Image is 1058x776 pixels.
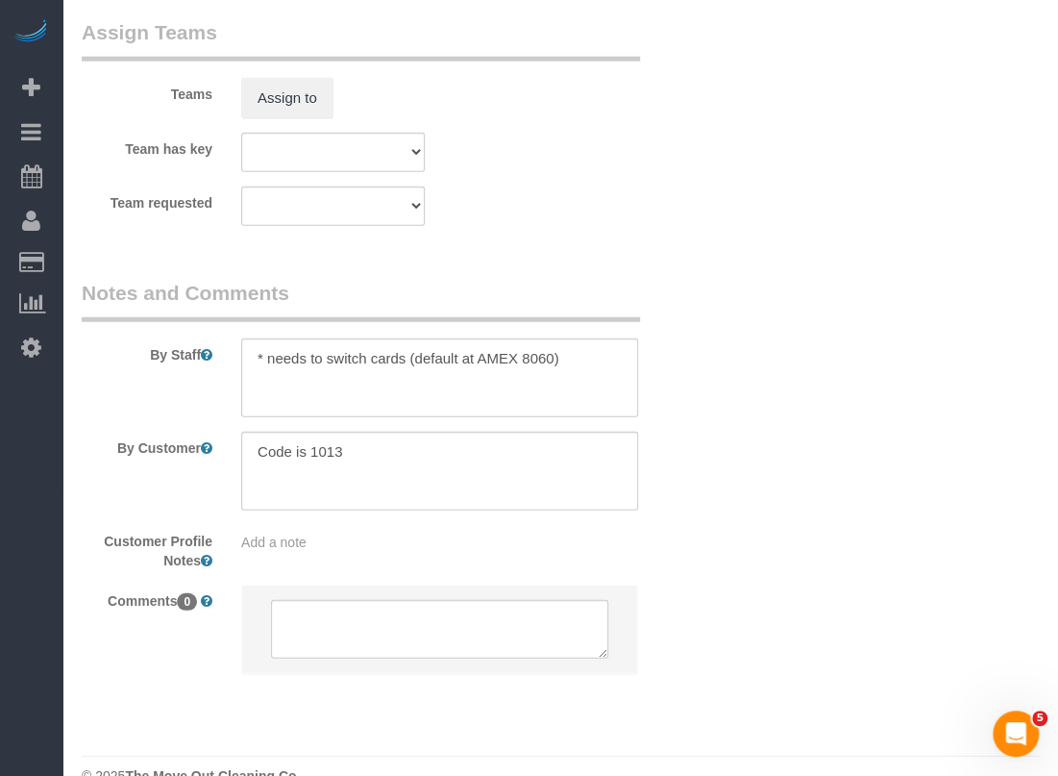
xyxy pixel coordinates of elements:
[82,279,640,322] legend: Notes and Comments
[67,133,227,159] label: Team has key
[82,18,640,62] legend: Assign Teams
[177,593,197,611] span: 0
[12,19,50,46] img: Automaid Logo
[67,187,227,213] label: Team requested
[67,525,227,570] label: Customer Profile Notes
[241,78,333,118] button: Assign to
[241,535,307,550] span: Add a note
[1032,711,1047,726] span: 5
[993,711,1039,757] iframe: Intercom live chat
[67,338,227,364] label: By Staff
[67,78,227,104] label: Teams
[67,585,227,611] label: Comments
[67,432,227,458] label: By Customer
